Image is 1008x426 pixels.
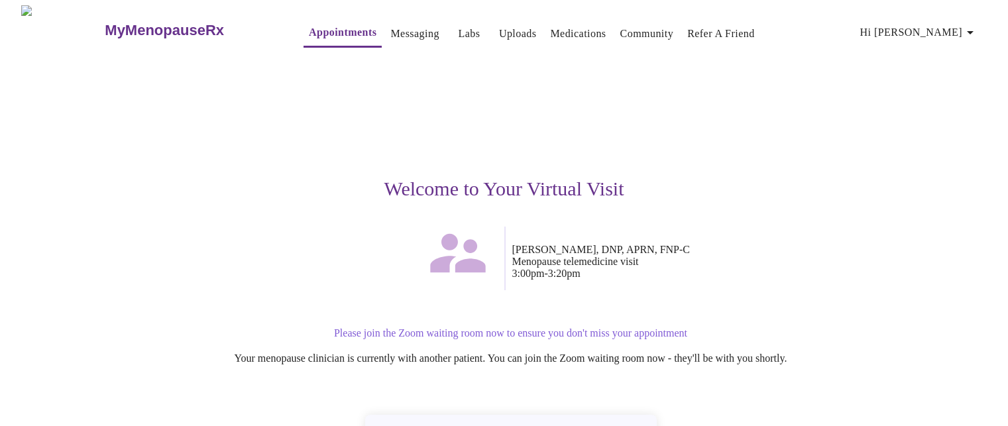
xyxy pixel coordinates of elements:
h3: Welcome to Your Virtual Visit [96,178,913,200]
p: Your menopause clinician is currently with another patient. You can join the Zoom waiting room no... [109,352,913,364]
p: Please join the Zoom waiting room now to ensure you don't miss your appointment [109,327,913,339]
a: Medications [550,25,606,43]
a: MyMenopauseRx [103,7,277,54]
a: Refer a Friend [687,25,755,43]
button: Messaging [385,21,444,47]
button: Labs [448,21,490,47]
a: Appointments [309,23,376,42]
button: Community [615,21,679,47]
button: Uploads [494,21,542,47]
a: Uploads [499,25,537,43]
a: Messaging [390,25,439,43]
p: [PERSON_NAME], DNP, APRN, FNP-C Menopause telemedicine visit 3:00pm - 3:20pm [512,244,913,280]
a: Labs [458,25,480,43]
h3: MyMenopauseRx [105,22,224,39]
img: MyMenopauseRx Logo [21,5,103,55]
button: Refer a Friend [682,21,760,47]
button: Hi [PERSON_NAME] [855,19,983,46]
button: Appointments [304,19,382,48]
a: Community [620,25,674,43]
button: Medications [545,21,611,47]
span: Hi [PERSON_NAME] [860,23,978,42]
